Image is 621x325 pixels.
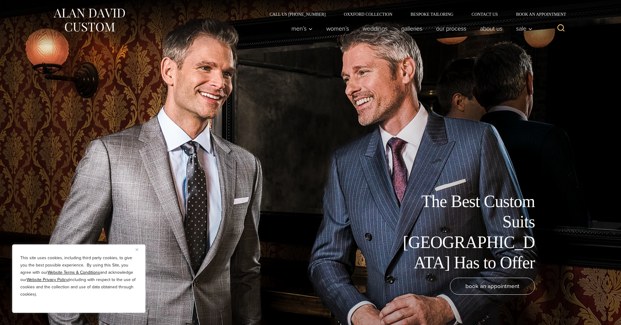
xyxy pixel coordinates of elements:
[48,269,100,276] a: Website Terms & Conditions
[554,21,568,36] button: View Search Form
[394,22,429,35] a: Galleries
[53,7,126,34] img: Alan David Custom
[465,282,519,290] span: book an appointment
[285,22,536,35] nav: Primary Navigation
[429,22,473,35] a: Our Process
[335,12,401,16] a: Oxxford Collection
[401,12,462,16] a: Bespoke Tailoring
[291,25,313,32] span: Men’s
[320,22,356,35] a: Women’s
[136,248,138,251] img: Close
[398,191,535,273] h1: The Best Custom Suits [GEOGRAPHIC_DATA] Has to Offer
[450,278,535,295] a: book an appointment
[462,12,507,16] a: Contact Us
[473,22,509,35] a: About Us
[27,276,68,283] a: Website Privacy Policy
[516,25,532,32] span: Sale
[260,12,568,16] nav: Secondary Navigation
[136,246,143,253] button: Close
[20,254,137,298] p: This site uses cookies, including third party cookies, to give you the best possible experience. ...
[260,12,335,16] a: Call Us [PHONE_NUMBER]
[507,12,568,16] a: Book an Appointment
[356,22,394,35] a: weddings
